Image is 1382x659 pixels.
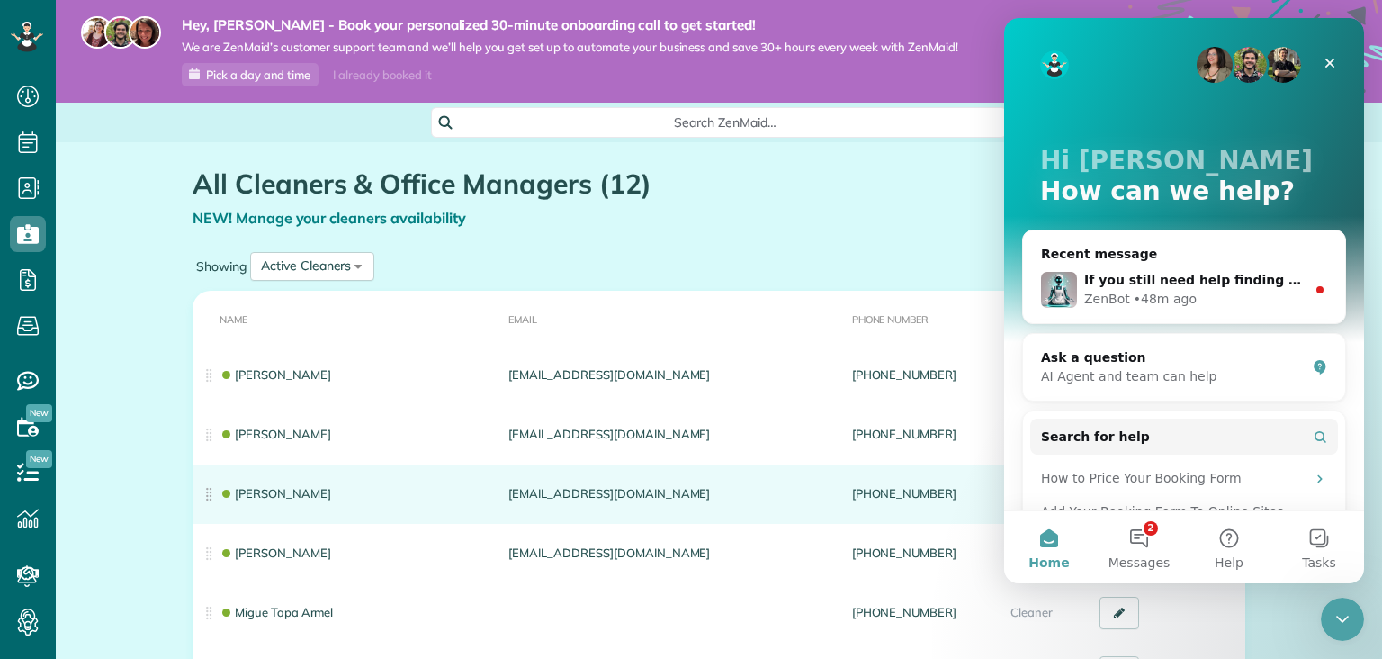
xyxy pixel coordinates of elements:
[37,484,301,522] div: Add Your Booking Form To Online Sites Like Facebook and Google
[310,29,342,61] div: Close
[129,16,161,49] img: michelle-19f622bdf1676172e81f8f8fba1fb50e276960ebfe0243fe18214015130c80e4.jpg
[298,538,332,551] span: Tasks
[182,63,319,86] a: Pick a day and time
[26,404,52,422] span: New
[501,346,844,405] td: [EMAIL_ADDRESS][DOMAIN_NAME]
[130,272,193,291] div: • 48m ago
[220,427,331,441] a: [PERSON_NAME]
[104,16,137,49] img: jorge-587dff0eeaa6aab1f244e6dc62b8924c3b6ad411094392a53c71c6c4a576187d.jpg
[852,427,956,441] a: [PHONE_NUMBER]
[1321,598,1364,641] iframe: Intercom live chat
[80,255,1343,269] span: If you still need help finding the Actions button or managing your cleaner profiles, I'm here to ...
[90,493,180,565] button: Messages
[220,367,331,382] a: [PERSON_NAME]
[501,524,844,583] td: [EMAIL_ADDRESS][DOMAIN_NAME]
[81,16,113,49] img: maria-72a9807cf96188c08ef61303f053569d2e2a8a1cde33d635c8a3ac13582a053d.jpg
[26,450,52,468] span: New
[18,315,342,384] div: Ask a questionAI Agent and team can help
[501,465,844,524] td: [EMAIL_ADDRESS][DOMAIN_NAME]
[1010,605,1053,619] span: Cleaner
[193,291,501,346] th: Name
[37,410,146,429] span: Search for help
[26,401,334,437] button: Search for help
[182,16,958,34] strong: Hey, [PERSON_NAME] - Book your personalized 30-minute onboarding call to get started!
[852,546,956,560] a: [PHONE_NUMBER]
[852,486,956,501] a: [PHONE_NUMBER]
[845,291,1004,346] th: Phone number
[1004,18,1364,583] iframe: Intercom live chat
[37,349,301,368] div: AI Agent and team can help
[182,40,958,55] span: We are ZenMaid’s customer support team and we’ll help you get set up to automate your business an...
[26,477,334,529] div: Add Your Booking Form To Online Sites Like Facebook and Google
[37,330,301,349] div: Ask a question
[322,64,442,86] div: I already booked it
[193,257,250,275] label: Showing
[852,605,956,619] a: [PHONE_NUMBER]
[180,493,270,565] button: Help
[220,605,333,619] a: Migue Tapa Armel
[104,538,166,551] span: Messages
[211,538,239,551] span: Help
[193,169,1018,199] h1: All Cleaners & Office Managers (12)
[261,257,351,275] div: Active Cleaners
[80,272,126,291] div: ZenBot
[501,291,844,346] th: Email
[26,444,334,477] div: How to Price Your Booking Form
[220,486,331,501] a: [PERSON_NAME]
[37,451,301,470] div: How to Price Your Booking Form
[852,367,956,382] a: [PHONE_NUMBER]
[270,493,360,565] button: Tasks
[206,68,310,82] span: Pick a day and time
[24,538,65,551] span: Home
[220,546,331,560] a: [PERSON_NAME]
[501,405,844,465] td: [EMAIL_ADDRESS][DOMAIN_NAME]
[193,209,466,227] a: NEW! Manage your cleaners availability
